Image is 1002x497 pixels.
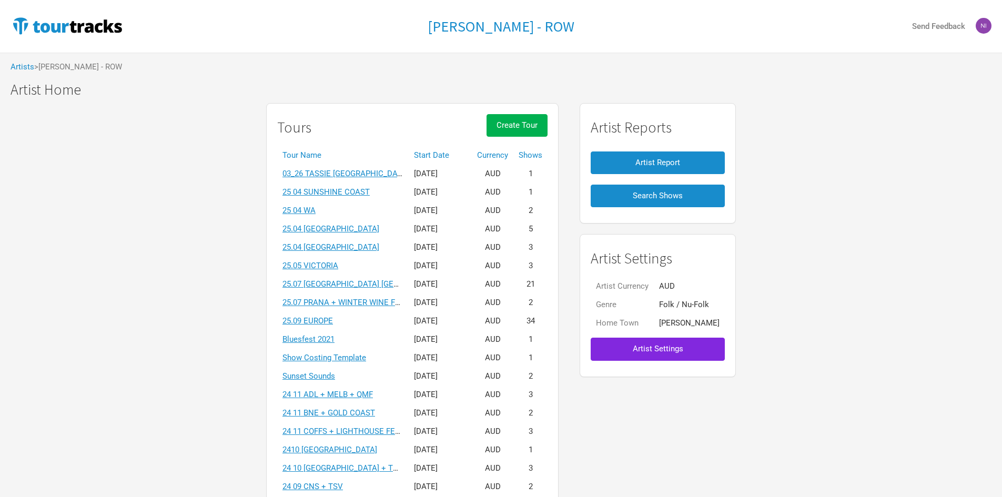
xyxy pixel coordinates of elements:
span: Create Tour [497,120,538,130]
a: 24 10 [GEOGRAPHIC_DATA] + THIRROUL + SYD [282,463,449,473]
a: 24 11 COFFS + LIGHTHOUSE FEST [282,427,404,436]
a: 25.09 EUROPE [282,316,333,326]
a: 25.05 VICTORIA [282,261,338,270]
a: Show Costing Template [282,353,366,362]
td: 2 [513,201,548,220]
button: Artist Settings [591,338,725,360]
td: 34 [513,312,548,330]
h1: Artist Reports [591,119,725,136]
a: Artist Report [591,146,725,179]
td: AUD [472,404,513,422]
th: Tour Name [277,146,409,165]
a: Artists [11,62,34,72]
td: AUD [472,459,513,478]
a: 24 11 BNE + GOLD COAST [282,408,375,418]
td: [DATE] [409,220,472,238]
button: Search Shows [591,185,725,207]
td: 1 [513,441,548,459]
img: Nicolas [976,18,991,34]
td: Genre [591,296,654,314]
td: AUD [472,478,513,496]
td: Artist Currency [591,277,654,296]
td: 1 [513,349,548,367]
td: 3 [513,257,548,275]
a: 25 04 SUNSHINE COAST [282,187,370,197]
h1: Artist Settings [591,250,725,267]
a: 25.04 [GEOGRAPHIC_DATA] [282,242,379,252]
td: 21 [513,275,548,293]
td: AUD [472,165,513,183]
td: [DATE] [409,422,472,441]
td: AUD [472,183,513,201]
td: 3 [513,238,548,257]
span: Artist Settings [633,344,683,353]
td: 2 [513,293,548,312]
a: 24 09 CNS + TSV [282,482,343,491]
a: Create Tour [487,114,548,146]
td: AUD [472,441,513,459]
th: Currency [472,146,513,165]
a: 25.04 [GEOGRAPHIC_DATA] [282,224,379,234]
td: Folk / Nu-Folk [654,296,725,314]
td: 2 [513,367,548,386]
img: TourTracks [11,15,124,36]
td: AUD [472,275,513,293]
span: > [PERSON_NAME] - ROW [34,63,122,71]
th: Start Date [409,146,472,165]
a: Search Shows [591,179,725,212]
td: AUD [472,201,513,220]
td: 3 [513,386,548,404]
td: AUD [472,367,513,386]
td: AUD [472,312,513,330]
td: [DATE] [409,459,472,478]
a: 24 11 ADL + MELB + QMF [282,390,373,399]
a: Sunset Sounds [282,371,335,381]
a: 25.07 [GEOGRAPHIC_DATA] [GEOGRAPHIC_DATA] [282,279,457,289]
a: 03_26 TASSIE [GEOGRAPHIC_DATA] [282,169,409,178]
td: [DATE] [409,238,472,257]
td: [DATE] [409,367,472,386]
h1: Artist Home [11,82,1002,98]
td: AUD [472,293,513,312]
td: [DATE] [409,404,472,422]
td: [DATE] [409,441,472,459]
strong: Send Feedback [912,22,965,31]
td: [DATE] [409,386,472,404]
td: AUD [472,386,513,404]
th: Shows [513,146,548,165]
td: [DATE] [409,478,472,496]
td: 1 [513,330,548,349]
h1: [PERSON_NAME] - ROW [428,17,574,36]
h1: Tours [277,119,311,136]
a: Bluesfest 2021 [282,334,335,344]
button: Create Tour [487,114,548,137]
td: [DATE] [409,349,472,367]
td: [PERSON_NAME] [654,314,725,332]
td: AUD [472,330,513,349]
span: Search Shows [633,191,683,200]
td: 3 [513,422,548,441]
a: [PERSON_NAME] - ROW [428,18,574,35]
a: 2410 [GEOGRAPHIC_DATA] [282,445,377,454]
td: AUD [472,257,513,275]
td: [DATE] [409,183,472,201]
a: Artist Settings [591,332,725,366]
span: Artist Report [635,158,680,167]
td: [DATE] [409,275,472,293]
td: [DATE] [409,201,472,220]
a: 25.07 PRANA + WINTER WINE FEST [282,298,409,307]
button: Artist Report [591,151,725,174]
td: AUD [472,238,513,257]
td: AUD [654,277,725,296]
td: AUD [472,349,513,367]
td: [DATE] [409,165,472,183]
td: 2 [513,478,548,496]
td: 5 [513,220,548,238]
td: 3 [513,459,548,478]
td: 1 [513,183,548,201]
td: [DATE] [409,312,472,330]
td: AUD [472,422,513,441]
td: 2 [513,404,548,422]
a: 25 04 WA [282,206,316,215]
td: [DATE] [409,257,472,275]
